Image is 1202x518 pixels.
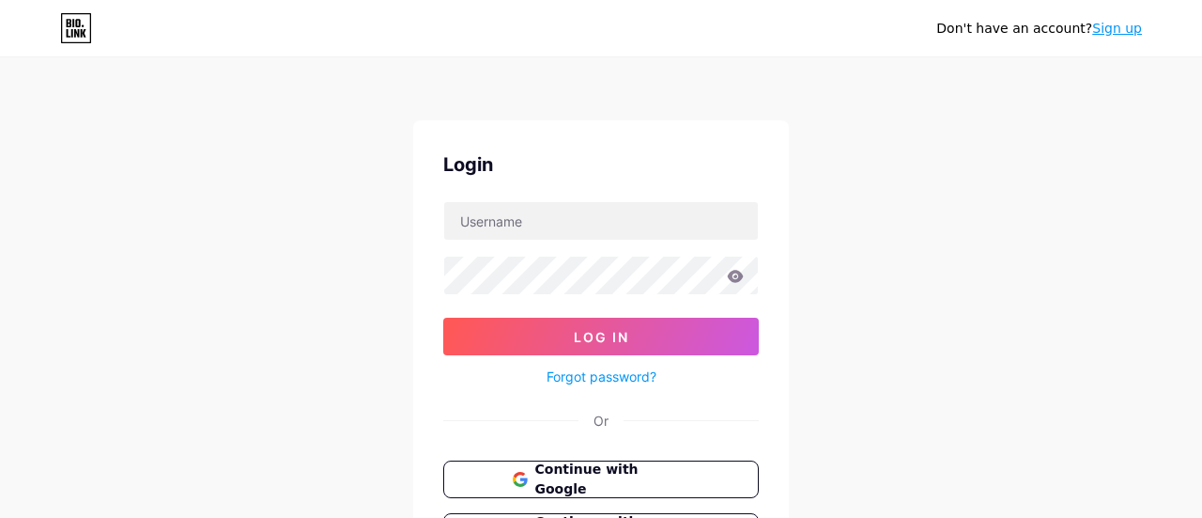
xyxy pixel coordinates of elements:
a: Forgot password? [547,367,656,386]
a: Sign up [1092,21,1142,36]
div: Or [593,411,609,431]
div: Login [443,150,759,179]
div: Don't have an account? [936,19,1142,39]
button: Continue with Google [443,461,759,498]
span: Log In [574,329,629,345]
span: Continue with Google [535,460,690,499]
button: Log In [443,318,759,355]
input: Username [444,202,758,240]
